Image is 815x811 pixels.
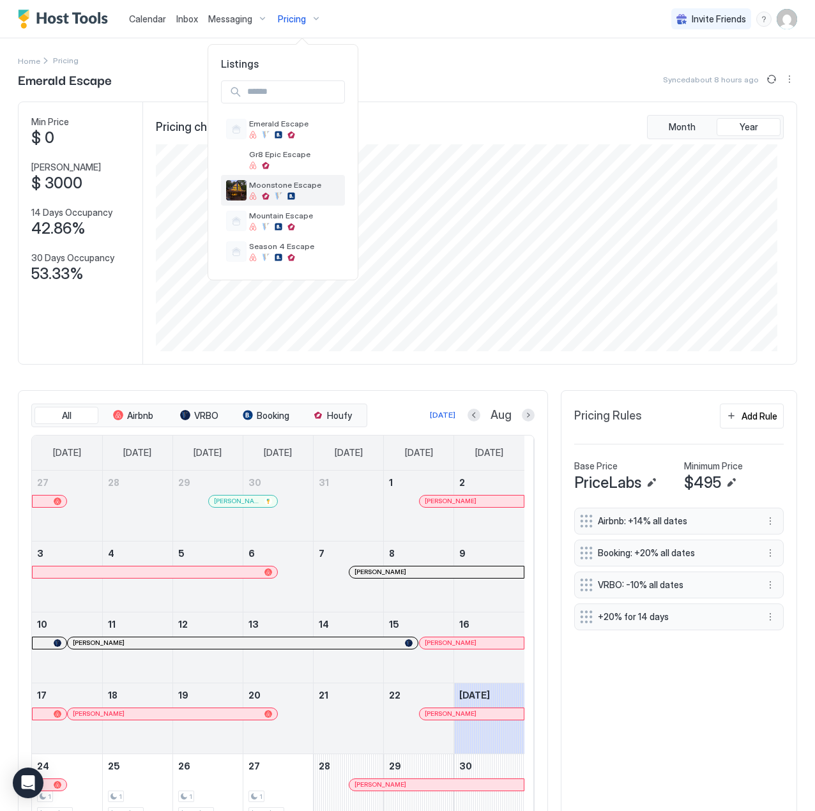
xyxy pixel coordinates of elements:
span: Moonstone Escape [249,180,340,190]
span: Listings [208,57,358,70]
span: Mountain Escape [249,211,340,220]
div: listing image [226,149,247,170]
span: Emerald Escape [249,119,340,128]
div: Open Intercom Messenger [13,768,43,798]
span: Gr8 Epic Escape [249,149,340,159]
div: listing image [226,180,247,201]
input: Input Field [242,81,344,103]
span: Season 4 Escape [249,241,340,251]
